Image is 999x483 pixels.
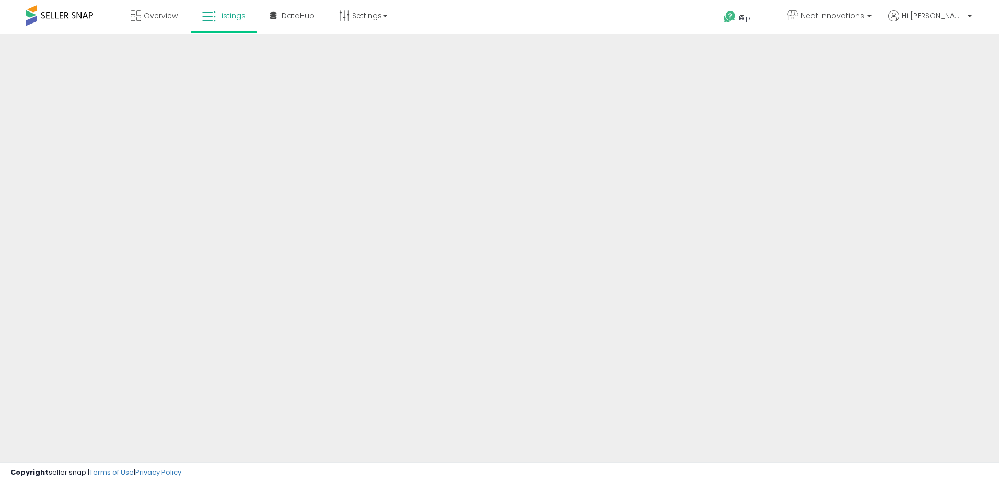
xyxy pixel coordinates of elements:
[723,10,736,24] i: Get Help
[10,467,49,477] strong: Copyright
[801,10,864,21] span: Neat Innovations
[144,10,178,21] span: Overview
[282,10,315,21] span: DataHub
[736,14,750,22] span: Help
[715,3,771,34] a: Help
[89,467,134,477] a: Terms of Use
[135,467,181,477] a: Privacy Policy
[888,10,972,34] a: Hi [PERSON_NAME]
[218,10,246,21] span: Listings
[902,10,965,21] span: Hi [PERSON_NAME]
